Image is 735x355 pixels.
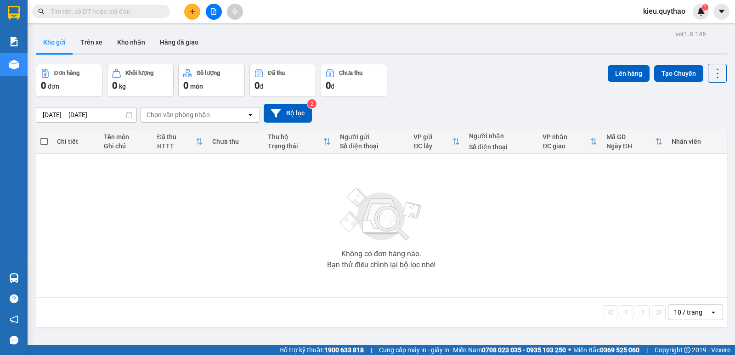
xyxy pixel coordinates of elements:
div: Đã thu [268,70,285,76]
button: Hàng đã giao [153,31,206,53]
img: svg+xml;base64,PHN2ZyBjbGFzcz0ibGlzdC1wbHVnX19zdmciIHhtbG5zPSJodHRwOi8vd3d3LnczLm9yZy8yMDAwL3N2Zy... [335,182,427,247]
button: Chưa thu0đ [321,64,387,97]
div: HTTT [157,142,196,150]
span: search [38,8,45,15]
th: Toggle SortBy [409,130,464,154]
span: Miền Bắc [573,345,639,355]
span: file-add [210,8,217,15]
div: Người gửi [340,133,404,141]
button: Đã thu0đ [249,64,316,97]
span: 1 [703,4,707,11]
span: caret-down [718,7,726,16]
span: 0 [41,80,46,91]
strong: 0708 023 035 - 0935 103 250 [482,346,566,354]
span: question-circle [10,294,18,303]
div: Tên món [104,133,148,141]
th: Toggle SortBy [538,130,602,154]
div: Số điện thoại [340,142,404,150]
img: warehouse-icon [9,273,19,283]
div: ver 1.8.146 [675,29,706,39]
span: Hỗ trợ kỹ thuật: [279,345,364,355]
span: 0 [112,80,117,91]
span: ⚪️ [568,348,571,352]
div: VP nhận [543,133,590,141]
div: Chưa thu [212,138,258,145]
span: 0 [183,80,188,91]
div: Chọn văn phòng nhận [147,110,210,119]
div: Ngày ĐH [606,142,655,150]
span: Cung cấp máy in - giấy in: [379,345,451,355]
span: | [646,345,648,355]
span: copyright [684,347,690,353]
div: Ghi chú [104,142,148,150]
sup: 2 [307,99,317,108]
button: caret-down [713,4,729,20]
div: Chưa thu [339,70,362,76]
button: Tạo Chuyến [654,65,703,82]
span: đơn [48,83,59,90]
div: Nhân viên [672,138,722,145]
div: Số lượng [197,70,220,76]
span: aim [232,8,238,15]
button: Kho nhận [110,31,153,53]
span: đ [331,83,334,90]
div: Người nhận [469,132,533,140]
div: Chi tiết [57,138,95,145]
div: ĐC lấy [413,142,452,150]
div: Khối lượng [125,70,153,76]
button: file-add [206,4,222,20]
input: Select a date range. [36,107,136,122]
span: kg [119,83,126,90]
div: 10 / trang [674,308,702,317]
span: 0 [326,80,331,91]
div: Bạn thử điều chỉnh lại bộ lọc nhé! [327,261,435,269]
span: kieu.quythao [636,6,693,17]
button: Số lượng0món [178,64,245,97]
svg: open [247,111,254,118]
span: message [10,336,18,344]
button: aim [227,4,243,20]
span: plus [189,8,196,15]
img: solution-icon [9,37,19,46]
button: Khối lượng0kg [107,64,174,97]
sup: 1 [702,4,708,11]
span: 0 [254,80,260,91]
div: Đơn hàng [54,70,79,76]
div: Mã GD [606,133,655,141]
th: Toggle SortBy [263,130,335,154]
div: Số điện thoại [469,143,533,151]
div: VP gửi [413,133,452,141]
span: | [371,345,372,355]
span: Miền Nam [453,345,566,355]
th: Toggle SortBy [153,130,208,154]
img: icon-new-feature [697,7,705,16]
div: Không có đơn hàng nào. [341,250,421,258]
strong: 0369 525 060 [600,346,639,354]
button: Đơn hàng0đơn [36,64,102,97]
svg: open [710,309,717,316]
th: Toggle SortBy [602,130,667,154]
button: Trên xe [73,31,110,53]
button: Bộ lọc [264,104,312,123]
input: Tìm tên, số ĐT hoặc mã đơn [51,6,159,17]
button: Lên hàng [608,65,650,82]
span: đ [260,83,263,90]
img: warehouse-icon [9,60,19,69]
img: logo-vxr [8,6,20,20]
div: Trạng thái [268,142,323,150]
span: notification [10,315,18,324]
strong: 1900 633 818 [324,346,364,354]
button: plus [184,4,200,20]
div: Đã thu [157,133,196,141]
span: món [190,83,203,90]
div: ĐC giao [543,142,590,150]
button: Kho gửi [36,31,73,53]
div: Thu hộ [268,133,323,141]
